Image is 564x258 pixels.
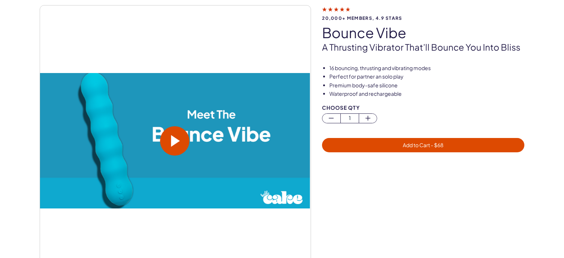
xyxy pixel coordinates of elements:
div: Choose Qty [322,105,524,110]
li: Perfect for partner an solo play [329,73,524,80]
a: 20,000+ members, 4.9 stars [322,6,524,21]
li: Premium body-safe silicone [329,82,524,89]
span: - $ 68 [430,142,444,148]
li: Waterproof and rechargeable [329,90,524,98]
p: A thrusting vibrator that’ll bounce you into bliss [322,41,524,54]
span: Add to Cart [403,142,444,148]
li: 16 bouncing, thrusting and vibrating modes [329,65,524,72]
span: 1 [341,114,359,122]
span: 20,000+ members, 4.9 stars [322,16,524,21]
h1: bounce vibe [322,25,524,40]
button: Add to Cart - $68 [322,138,524,152]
